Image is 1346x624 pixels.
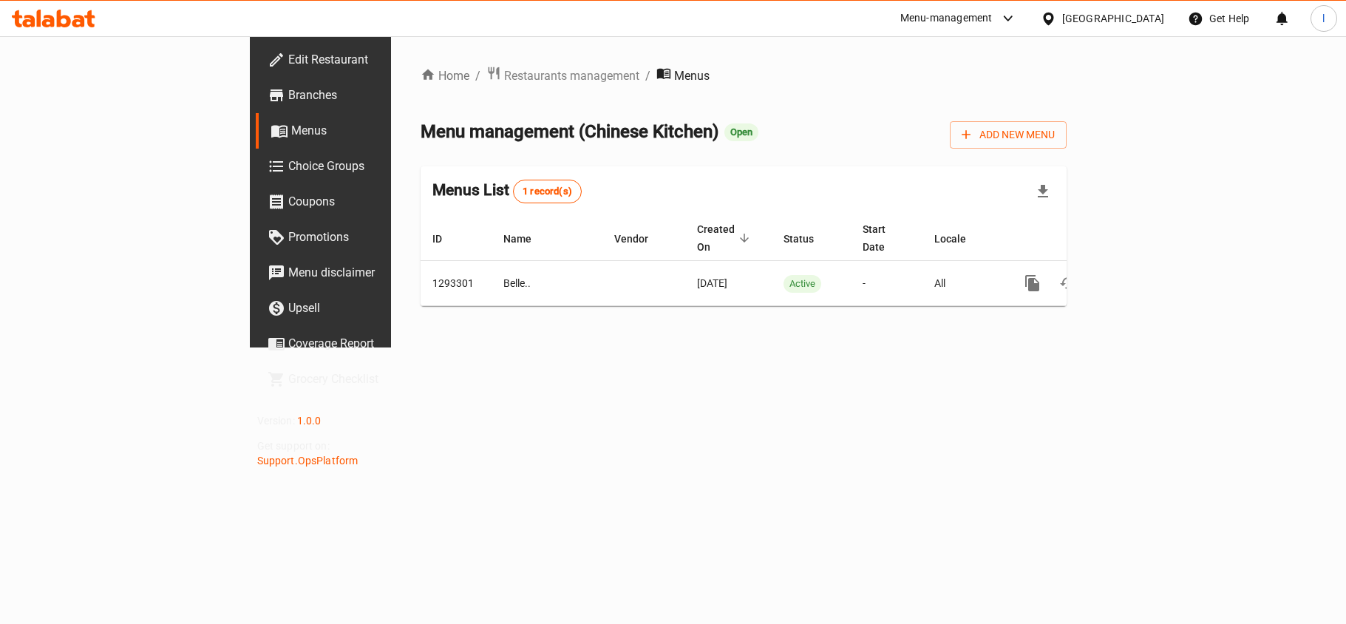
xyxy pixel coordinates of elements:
a: Promotions [256,220,475,255]
div: Export file [1025,174,1061,209]
span: Version: [257,415,295,427]
span: Menus [674,67,710,85]
td: All [922,261,1003,306]
span: Start Date [863,220,905,256]
span: Coverage Report [288,335,463,353]
span: Menu management ( Chinese Kitchen ) [421,121,718,142]
div: Active [784,275,821,293]
div: Menu-management [900,10,993,27]
th: Actions [1003,216,1169,261]
table: enhanced table [421,216,1169,306]
a: Grocery Checklist [256,362,475,397]
span: Coupons [288,193,463,211]
li: / [475,67,480,85]
button: Change Status [1050,265,1086,301]
div: [GEOGRAPHIC_DATA] [1062,10,1164,27]
a: Edit Restaurant [256,42,475,78]
a: Support.OpsPlatform [257,455,358,467]
span: Grocery Checklist [288,370,463,388]
td: Belle.. [492,261,602,306]
span: Upsell [288,299,463,317]
a: Branches [256,78,475,113]
span: Add New Menu [962,126,1055,144]
span: l [1322,10,1325,27]
span: Promotions [288,228,463,246]
span: Locale [934,230,985,248]
a: Menus [256,113,475,149]
a: Coupons [256,184,475,220]
h2: Menus List [432,179,582,203]
span: 1.0.0 [297,415,322,427]
span: ID [432,230,461,248]
span: Menus [291,122,463,140]
span: Active [784,275,821,292]
span: Choice Groups [288,157,463,175]
a: Coverage Report [256,326,475,362]
span: Status [784,230,833,248]
span: Menu disclaimer [288,264,463,282]
span: Created On [697,220,754,256]
li: / [645,67,650,85]
a: Upsell [256,291,475,326]
span: Get support on: [257,440,330,452]
td: - [851,261,922,306]
a: Restaurants management [486,66,639,86]
nav: breadcrumb [421,66,1067,86]
span: Open [724,126,758,138]
span: 1 record(s) [514,185,581,199]
span: Branches [288,87,463,104]
div: Total records count [513,180,582,203]
span: Edit Restaurant [288,51,463,69]
span: Restaurants management [504,67,639,85]
span: Vendor [614,230,667,248]
span: Name [503,230,551,248]
button: more [1015,265,1050,301]
a: Menu disclaimer [256,255,475,291]
a: Choice Groups [256,149,475,184]
button: Add New Menu [950,121,1067,149]
span: [DATE] [697,277,727,289]
div: Open [724,123,758,141]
